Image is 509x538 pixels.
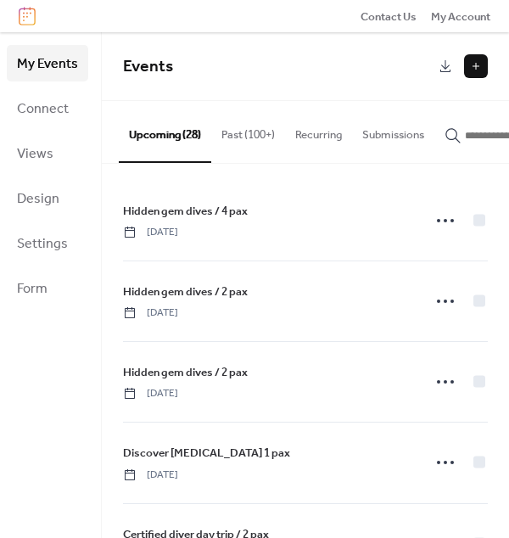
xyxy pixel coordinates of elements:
a: Contact Us [361,8,417,25]
a: Form [7,270,88,306]
span: Hidden gem dives / 4 pax [123,203,248,220]
a: Design [7,180,88,216]
a: My Events [7,45,88,81]
a: Hidden gem dives / 4 pax [123,202,248,221]
span: [DATE] [123,305,178,321]
a: Hidden gem dives / 2 pax [123,363,248,382]
span: Settings [17,231,68,257]
button: Recurring [285,101,352,160]
span: Hidden gem dives / 2 pax [123,364,248,381]
span: My Events [17,51,78,77]
a: Hidden gem dives / 2 pax [123,283,248,301]
span: Discover [MEDICAL_DATA] 1 pax [123,445,290,462]
span: Connect [17,96,69,122]
span: Design [17,186,59,212]
span: [DATE] [123,468,178,483]
a: Discover [MEDICAL_DATA] 1 pax [123,444,290,462]
a: Settings [7,225,88,261]
a: Views [7,135,88,171]
span: Form [17,276,48,302]
a: Connect [7,90,88,126]
span: Views [17,141,53,167]
span: Events [123,51,173,82]
a: My Account [431,8,490,25]
button: Upcoming (28) [119,101,211,162]
button: Submissions [352,101,434,160]
span: [DATE] [123,386,178,401]
span: [DATE] [123,225,178,240]
button: Past (100+) [211,101,285,160]
img: logo [19,7,36,25]
span: Hidden gem dives / 2 pax [123,283,248,300]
